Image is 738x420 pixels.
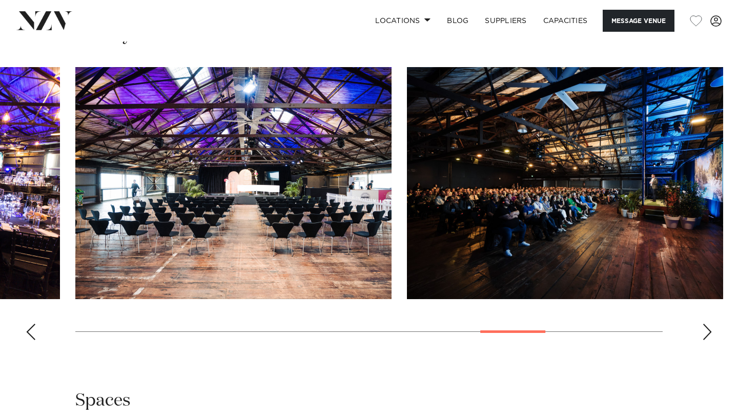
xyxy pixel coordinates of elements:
button: Message Venue [603,10,674,32]
swiper-slide: 12 / 16 [75,67,392,299]
a: Capacities [535,10,596,32]
a: Locations [367,10,439,32]
a: BLOG [439,10,477,32]
swiper-slide: 13 / 16 [407,67,723,299]
img: nzv-logo.png [16,11,72,30]
a: SUPPLIERS [477,10,535,32]
h2: Spaces [75,389,131,412]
